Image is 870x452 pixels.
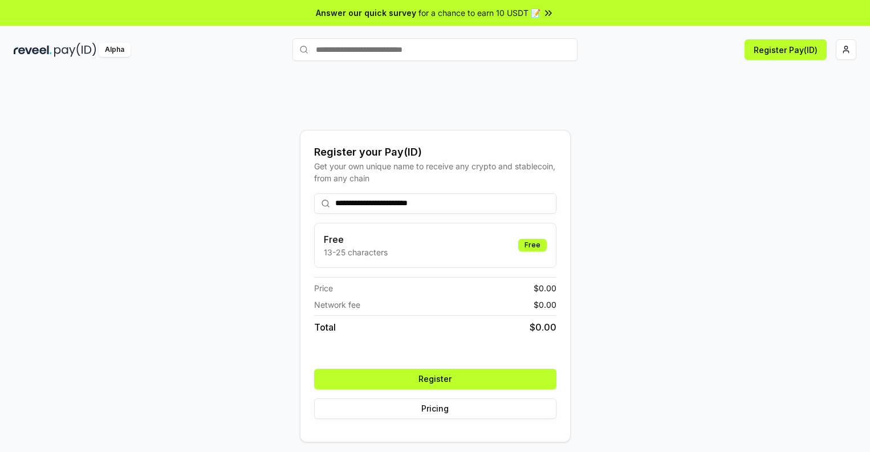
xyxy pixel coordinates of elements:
[99,43,131,57] div: Alpha
[314,282,333,294] span: Price
[314,320,336,334] span: Total
[316,7,416,19] span: Answer our quick survey
[314,160,556,184] div: Get your own unique name to receive any crypto and stablecoin, from any chain
[518,239,547,251] div: Free
[745,39,827,60] button: Register Pay(ID)
[324,233,388,246] h3: Free
[314,144,556,160] div: Register your Pay(ID)
[314,369,556,389] button: Register
[14,43,52,57] img: reveel_dark
[534,282,556,294] span: $ 0.00
[314,398,556,419] button: Pricing
[534,299,556,311] span: $ 0.00
[530,320,556,334] span: $ 0.00
[324,246,388,258] p: 13-25 characters
[418,7,540,19] span: for a chance to earn 10 USDT 📝
[54,43,96,57] img: pay_id
[314,299,360,311] span: Network fee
